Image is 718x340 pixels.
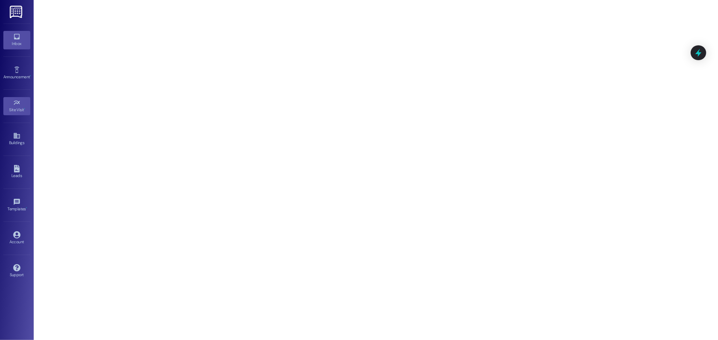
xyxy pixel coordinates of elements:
a: Site Visit • [3,97,30,115]
span: • [26,206,27,210]
a: Leads [3,163,30,181]
a: Account [3,229,30,247]
span: • [30,74,31,78]
img: ResiDesk Logo [10,6,24,18]
a: Support [3,262,30,280]
span: • [24,107,25,111]
a: Buildings [3,130,30,148]
a: Templates • [3,196,30,214]
a: Inbox [3,31,30,49]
